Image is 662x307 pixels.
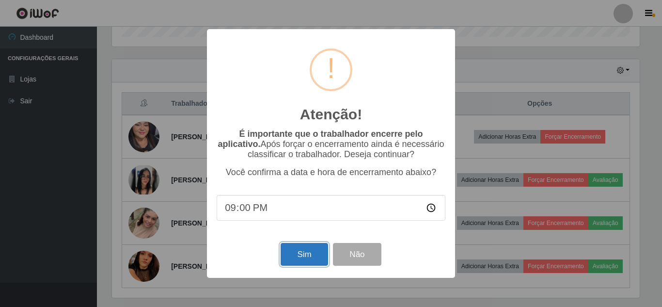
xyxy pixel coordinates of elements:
button: Não [333,243,381,266]
p: Você confirma a data e hora de encerramento abaixo? [217,167,445,178]
h2: Atenção! [300,106,362,123]
b: É importante que o trabalhador encerre pelo aplicativo. [218,129,423,149]
p: Após forçar o encerramento ainda é necessário classificar o trabalhador. Deseja continuar? [217,129,445,160]
button: Sim [281,243,328,266]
